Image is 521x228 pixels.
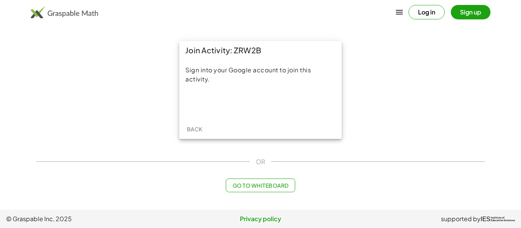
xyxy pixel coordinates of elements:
a: IESInstitute ofEducation Sciences [481,214,515,223]
iframe: Sign in with Google Button [219,95,302,112]
span: IES [481,215,490,223]
button: Log in [408,5,445,19]
span: Institute of Education Sciences [491,217,515,222]
span: Go to Whiteboard [232,182,288,189]
button: Back [182,122,207,136]
span: © Graspable Inc, 2025 [6,214,176,223]
span: supported by [441,214,481,223]
button: Go to Whiteboard [226,179,295,192]
button: Sign up [451,5,490,19]
div: Sign into your Google account to join this activity. [185,65,336,84]
span: Back [187,126,202,132]
span: OR [256,157,265,166]
a: Privacy policy [176,214,346,223]
div: Join Activity: ZRW2B [179,41,342,59]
